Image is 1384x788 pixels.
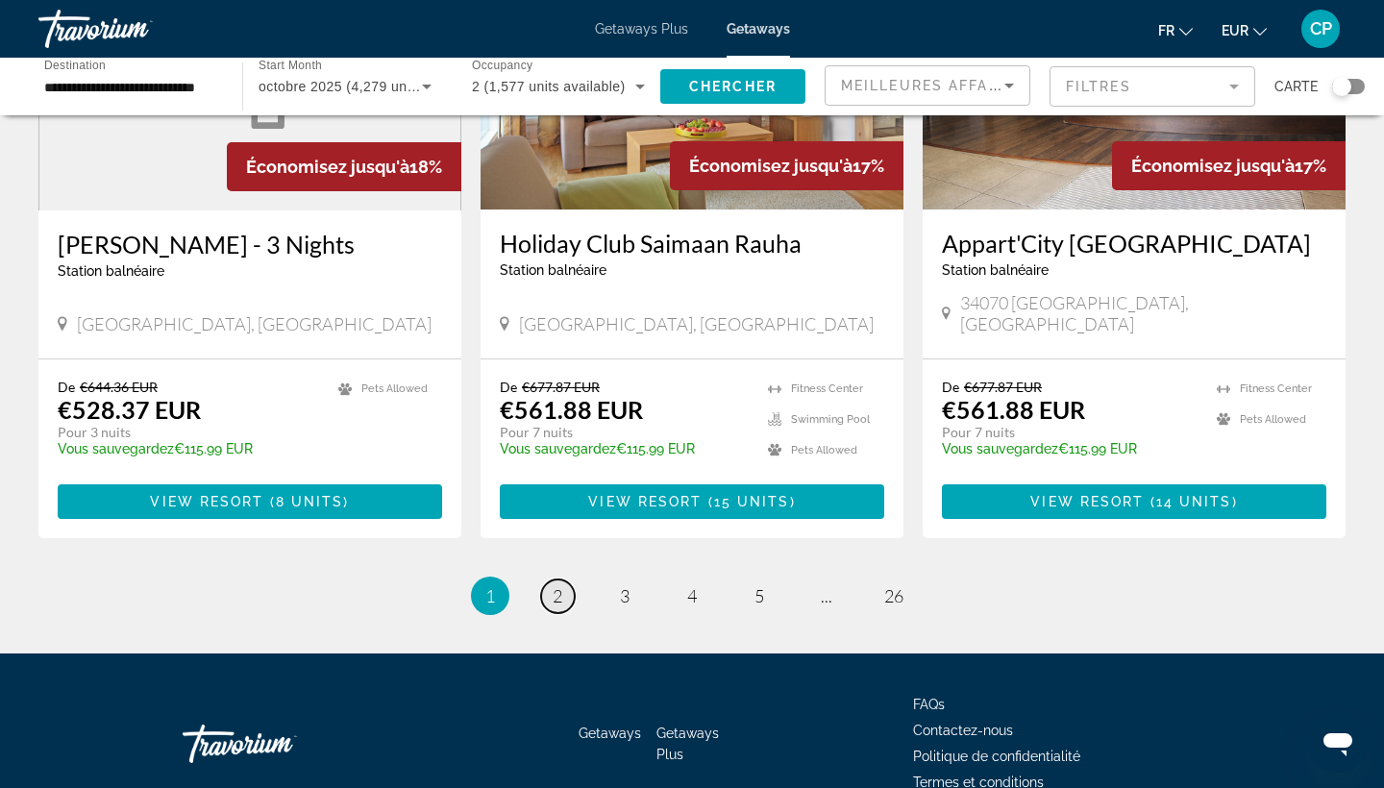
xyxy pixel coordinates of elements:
[246,157,409,177] span: Économisez jusqu'à
[1310,19,1332,38] span: CP
[1144,494,1237,509] span: ( )
[1222,16,1267,44] button: Change currency
[58,379,75,395] span: De
[660,69,805,104] button: Chercher
[500,379,517,395] span: De
[522,379,600,395] span: €677.87 EUR
[791,382,863,395] span: Fitness Center
[620,585,630,606] span: 3
[841,74,1014,97] mat-select: Sort by
[913,749,1080,764] a: Politique de confidentialité
[727,21,790,37] a: Getaways
[942,229,1326,258] a: Appart'City [GEOGRAPHIC_DATA]
[656,726,719,762] a: Getaways Plus
[1156,494,1232,509] span: 14 units
[1274,73,1318,100] span: Carte
[942,262,1049,278] span: Station balnéaire
[500,441,749,456] p: €115.99 EUR
[1050,65,1255,108] button: Filter
[913,723,1013,738] a: Contactez-nous
[964,379,1042,395] span: €677.87 EUR
[1240,382,1312,395] span: Fitness Center
[960,292,1326,334] span: 34070 [GEOGRAPHIC_DATA], [GEOGRAPHIC_DATA]
[58,395,201,424] p: €528.37 EUR
[595,21,688,37] a: Getaways Plus
[259,79,487,94] span: octobre 2025 (4,279 units available)
[472,79,626,94] span: 2 (1,577 units available)
[500,395,643,424] p: €561.88 EUR
[58,484,442,519] button: View Resort(8 units)
[588,494,702,509] span: View Resort
[913,697,945,712] a: FAQs
[1158,23,1174,38] span: fr
[58,424,319,441] p: Pour 3 nuits
[500,262,606,278] span: Station balnéaire
[38,4,231,54] a: Travorium
[942,424,1198,441] p: Pour 7 nuits
[579,726,641,741] a: Getaways
[361,382,428,395] span: Pets Allowed
[1112,141,1346,190] div: 17%
[942,441,1198,456] p: €115.99 EUR
[1296,9,1346,49] button: User Menu
[500,484,884,519] button: View Resort(15 units)
[519,313,874,334] span: [GEOGRAPHIC_DATA], [GEOGRAPHIC_DATA]
[259,60,322,72] span: Start Month
[1030,494,1144,509] span: View Resort
[58,441,174,456] span: Vous sauvegardez
[884,585,903,606] span: 26
[1240,413,1306,426] span: Pets Allowed
[942,395,1085,424] p: €561.88 EUR
[276,494,344,509] span: 8 units
[942,484,1326,519] button: View Resort(14 units)
[44,59,106,71] span: Destination
[942,379,959,395] span: De
[791,444,857,456] span: Pets Allowed
[58,441,319,456] p: €115.99 EUR
[80,379,158,395] span: €644.36 EUR
[500,424,749,441] p: Pour 7 nuits
[1222,23,1248,38] span: EUR
[1131,156,1295,176] span: Économisez jusqu'à
[754,585,764,606] span: 5
[791,413,870,426] span: Swimming Pool
[942,441,1058,456] span: Vous sauvegardez
[702,494,795,509] span: ( )
[1158,16,1193,44] button: Change language
[38,577,1346,615] nav: Pagination
[500,229,884,258] a: Holiday Club Saimaan Rauha
[821,585,832,606] span: ...
[183,715,375,773] a: Travorium
[264,494,350,509] span: ( )
[689,156,853,176] span: Économisez jusqu'à
[500,441,616,456] span: Vous sauvegardez
[58,230,442,259] a: [PERSON_NAME] - 3 Nights
[670,141,903,190] div: 17%
[1307,711,1369,773] iframe: Bouton de lancement de la fenêtre de messagerie
[714,494,790,509] span: 15 units
[687,585,697,606] span: 4
[485,585,495,606] span: 1
[77,313,432,334] span: [GEOGRAPHIC_DATA], [GEOGRAPHIC_DATA]
[553,585,562,606] span: 2
[689,79,777,94] span: Chercher
[150,494,263,509] span: View Resort
[58,263,164,279] span: Station balnéaire
[227,142,461,191] div: 18%
[472,60,532,72] span: Occupancy
[841,78,1026,93] span: Meilleures affaires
